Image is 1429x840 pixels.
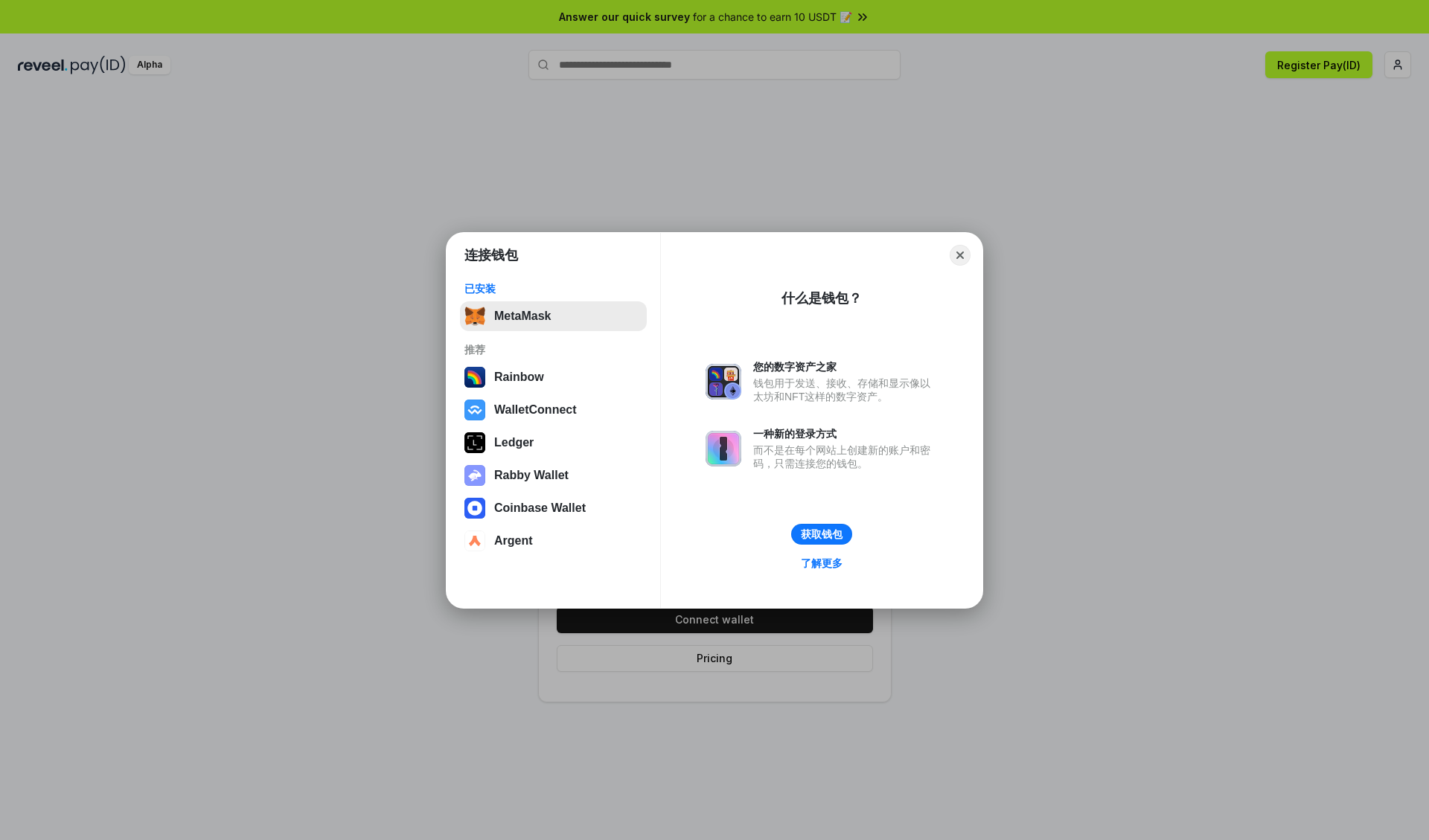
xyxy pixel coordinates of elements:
[460,428,647,458] button: Ledger
[494,371,544,384] div: Rainbow
[494,501,586,515] div: Coinbase Wallet
[494,436,534,449] div: Ledger
[706,431,741,467] img: svg+xml,%3Csvg%20xmlns%3D%22http%3A%2F%2Fwww.w3.org%2F2000%2Fsvg%22%20fill%3D%22none%22%20viewBox...
[494,403,577,417] div: WalletConnect
[464,400,485,420] img: svg+xml,%3Csvg%20width%3D%2228%22%20height%3D%2228%22%20viewBox%3D%220%200%2028%2028%22%20fill%3D...
[464,306,485,327] img: svg+xml,%3Csvg%20fill%3D%22none%22%20height%3D%2233%22%20viewBox%3D%220%200%2035%2033%22%20width%...
[753,360,938,373] div: 您的数字资产之家
[753,376,938,403] div: 钱包用于发送、接收、存储和显示像以太坊和NFT这样的数字资产。
[460,526,647,556] button: Argent
[494,534,533,548] div: Argent
[464,282,642,295] div: 已安装
[753,427,938,440] div: 一种新的登录方式
[801,528,843,541] div: 获取钱包
[460,362,647,392] button: Rainbow
[464,367,485,388] img: svg+xml,%3Csvg%20width%3D%22120%22%20height%3D%22120%22%20viewBox%3D%220%200%20120%20120%22%20fil...
[950,245,971,266] button: Close
[706,364,741,400] img: svg+xml,%3Csvg%20xmlns%3D%22http%3A%2F%2Fwww.w3.org%2F2000%2Fsvg%22%20fill%3D%22none%22%20viewBox...
[460,461,647,490] button: Rabby Wallet
[460,301,647,331] button: MetaMask
[494,310,551,323] div: MetaMask
[791,524,852,545] button: 获取钱包
[464,498,485,519] img: svg+xml,%3Csvg%20width%3D%2228%22%20height%3D%2228%22%20viewBox%3D%220%200%2028%2028%22%20fill%3D...
[464,432,485,453] img: svg+xml,%3Csvg%20xmlns%3D%22http%3A%2F%2Fwww.w3.org%2F2000%2Fsvg%22%20width%3D%2228%22%20height%3...
[460,395,647,425] button: WalletConnect
[464,530,485,551] img: svg+xml,%3Csvg%20width%3D%2228%22%20height%3D%2228%22%20viewBox%3D%220%200%2028%2028%22%20fill%3D...
[781,289,862,307] div: 什么是钱包？
[801,557,843,570] div: 了解更多
[464,343,642,356] div: 推荐
[460,493,647,523] button: Coinbase Wallet
[792,554,851,573] a: 了解更多
[494,469,569,482] div: Rabby Wallet
[464,465,485,486] img: svg+xml,%3Csvg%20xmlns%3D%22http%3A%2F%2Fwww.w3.org%2F2000%2Fsvg%22%20fill%3D%22none%22%20viewBox...
[464,246,518,264] h1: 连接钱包
[753,443,938,470] div: 而不是在每个网站上创建新的账户和密码，只需连接您的钱包。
